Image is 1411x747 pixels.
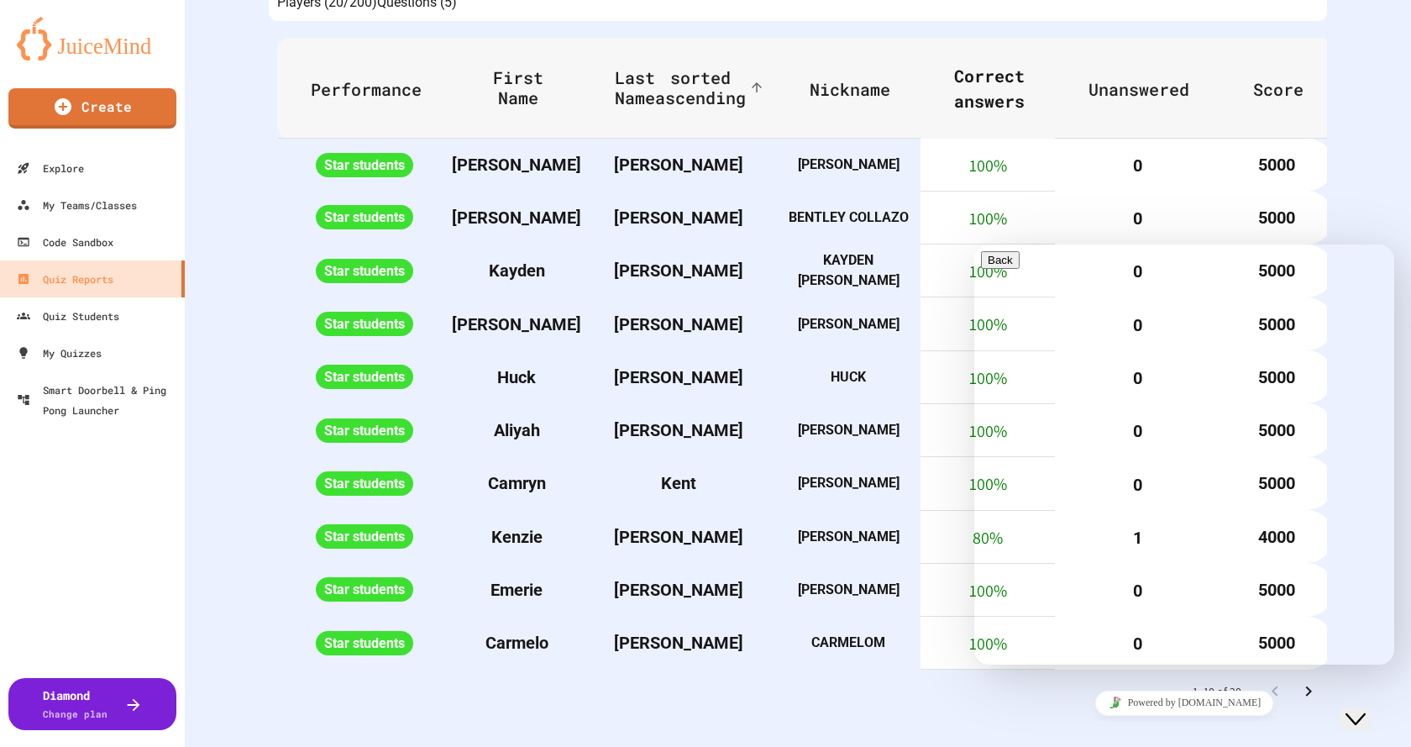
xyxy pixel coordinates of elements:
[311,79,443,99] span: Performance
[485,67,573,108] span: First Name
[614,208,743,228] span: [PERSON_NAME]
[17,232,113,252] div: Code Sandbox
[969,260,1007,282] span: 100 %
[974,684,1394,722] iframe: chat widget
[17,380,178,420] div: Smart Doorbell & Ping Pong Launcher
[776,350,921,403] th: HUCK
[1088,79,1211,99] span: Unanswered
[614,367,743,387] span: [PERSON_NAME]
[316,631,413,655] span: Star students
[1133,155,1142,176] span: 0
[655,67,746,108] span: sorted ascending
[974,245,1394,665] iframe: chat widget
[485,633,548,653] span: Carmelo
[316,365,413,389] span: Star students
[1253,79,1325,99] span: Score
[614,527,743,547] span: [PERSON_NAME]
[17,306,119,326] div: Quiz Students
[973,526,1003,548] span: 80 %
[43,687,108,722] div: Diamond
[776,617,921,670] th: CARMELOM
[969,154,1007,176] span: 100 %
[954,63,1046,113] span: Correct answers
[452,314,581,334] span: [PERSON_NAME]
[497,367,536,387] span: Huck
[969,420,1007,442] span: 100 %
[17,158,84,178] div: Explore
[969,580,1007,602] span: 100 %
[614,260,743,281] span: [PERSON_NAME]
[491,527,543,547] span: Kenzie
[776,563,921,616] th: [PERSON_NAME]
[316,153,413,177] span: Star students
[488,473,546,493] span: Camryn
[8,88,176,129] a: Create
[17,269,113,289] div: Quiz Reports
[969,313,1007,335] span: 100 %
[615,67,768,108] span: Last Namesorted ascending
[1220,191,1334,244] th: 5000
[316,259,413,283] span: Star students
[810,79,912,99] span: Nickname
[969,208,1007,229] span: 100 %
[776,139,921,192] th: [PERSON_NAME]
[776,191,921,244] th: BENTLEY COLLAZO
[17,195,137,215] div: My Teams/Classes
[43,708,108,720] span: Change plan
[316,312,413,336] span: Star students
[776,297,921,350] th: [PERSON_NAME]
[17,17,168,60] img: logo-orange.svg
[494,420,540,440] span: Aliyah
[17,343,102,363] div: My Quizzes
[316,524,413,549] span: Star students
[614,420,743,440] span: [PERSON_NAME]
[614,580,743,600] span: [PERSON_NAME]
[490,580,543,600] span: Emerie
[452,155,581,175] span: [PERSON_NAME]
[452,208,581,228] span: [PERSON_NAME]
[614,155,743,175] span: [PERSON_NAME]
[1340,680,1394,730] iframe: chat widget
[489,260,545,281] span: Kayden
[614,633,743,653] span: [PERSON_NAME]
[661,473,696,493] span: Kent
[776,245,921,297] th: KAYDEN [PERSON_NAME]
[316,471,413,496] span: Star students
[776,403,921,456] th: [PERSON_NAME]
[969,633,1007,655] span: 100 %
[776,457,921,510] th: [PERSON_NAME]
[8,678,176,730] button: DiamondChange plan
[614,314,743,334] span: [PERSON_NAME]
[1133,208,1142,229] span: 0
[1220,139,1334,192] th: 5000
[969,473,1007,495] span: 100 %
[1292,675,1325,708] button: Go to next page
[316,577,413,602] span: Star students
[969,366,1007,388] span: 100 %
[316,418,413,443] span: Star students
[316,205,413,229] span: Star students
[776,510,921,563] th: [PERSON_NAME]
